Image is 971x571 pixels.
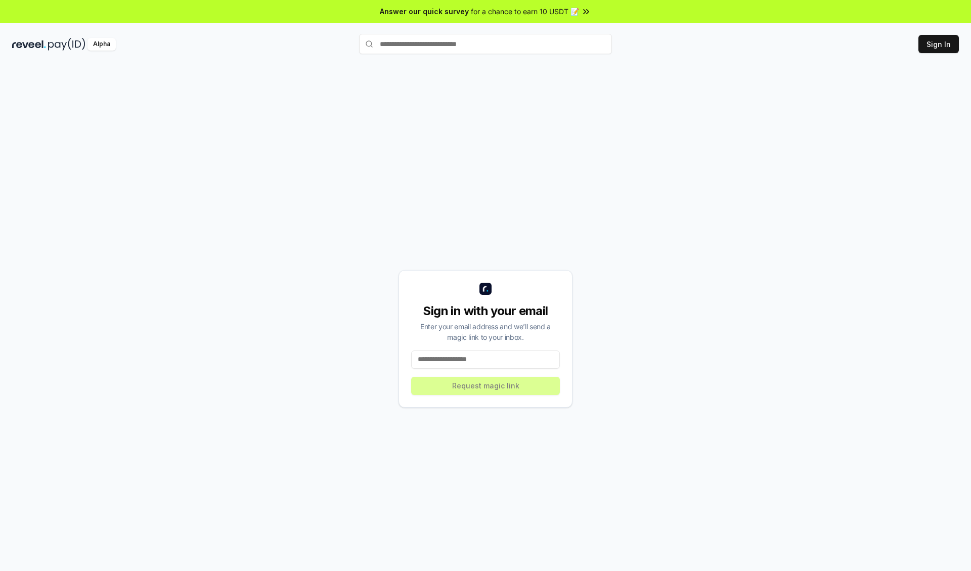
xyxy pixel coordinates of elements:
img: logo_small [479,283,492,295]
div: Sign in with your email [411,303,560,319]
div: Enter your email address and we’ll send a magic link to your inbox. [411,321,560,342]
span: for a chance to earn 10 USDT 📝 [471,6,579,17]
img: pay_id [48,38,85,51]
button: Sign In [918,35,959,53]
span: Answer our quick survey [380,6,469,17]
img: reveel_dark [12,38,46,51]
div: Alpha [87,38,116,51]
